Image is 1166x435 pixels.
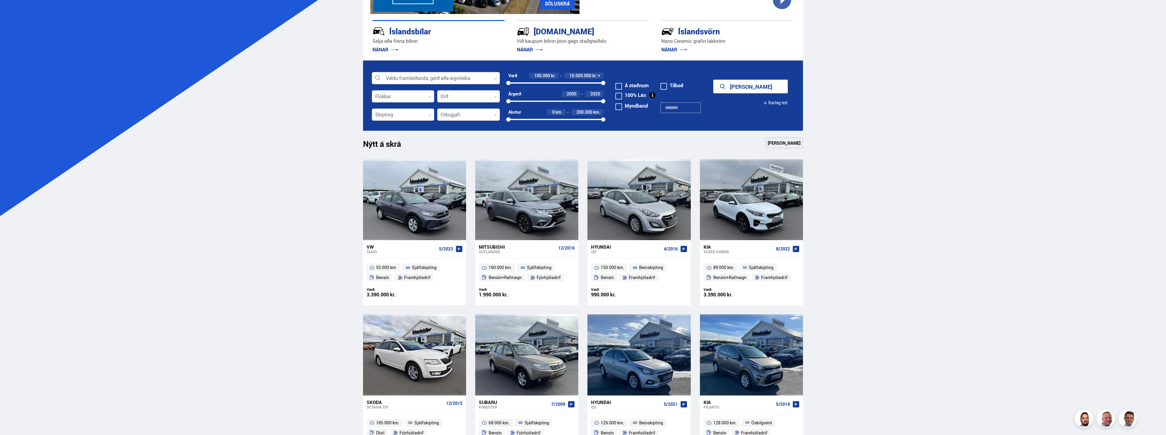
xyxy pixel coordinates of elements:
[475,240,578,305] a: Mitsubishi Outlander 12/2016 160 000 km. Sjálfskipting Bensín+Rafmagn Fjórhjóladrif Verð: 1.990.0...
[551,402,565,407] span: 7/2009
[569,73,591,78] span: 10.000.000
[700,240,803,305] a: Kia XCeed HYBRID 8/2022 89 000 km. Sjálfskipting Bensín+Rafmagn Framhjóladrif Verð: 3.390.000 kr.
[704,292,752,297] div: 3.390.000 kr.
[489,419,510,426] span: 68 000 km.
[592,73,597,78] span: kr.
[661,26,772,36] div: Íslandsvörn
[615,93,646,98] label: 100% Lán
[615,103,648,108] label: Myndband
[601,264,624,271] span: 150 000 km.
[367,287,415,292] div: Verð:
[629,274,655,281] span: Framhjóladrif
[664,247,678,251] span: 4/2016
[567,91,576,97] span: 2005
[639,419,663,426] span: Beinskipting
[1119,410,1138,429] img: FbJEzSuNWCJXmdc-.webp
[661,46,687,53] a: NÁNAR
[661,38,794,45] p: Nano Ceramic grafín lakkvörn
[1098,410,1116,429] img: siFngHWaQ9KaOqBr.png
[587,240,690,305] a: Hyundai i30 4/2016 150 000 km. Beinskipting Bensín Framhjóladrif Verð: 990.000 kr.
[713,264,734,271] span: 89 000 km.
[555,110,562,115] span: km.
[558,246,575,250] span: 12/2016
[367,244,437,250] div: VW
[372,25,385,38] img: JRvxyua_JYH6wB4c.svg
[1076,410,1094,429] img: nhp88E3Fdnt1Opn2.png
[517,38,649,45] p: Við kaupum bílinn þinn gegn staðgreiðslu
[776,247,790,251] span: 8/2022
[591,405,661,409] div: i20
[479,250,556,254] div: Outlander
[376,419,400,426] span: 185 000 km.
[376,274,389,281] span: Bensín
[598,73,600,78] span: +
[660,83,683,88] label: Tilboð
[664,402,678,407] span: 5/2021
[639,264,663,271] span: Beinskipting
[591,292,639,297] div: 990.000 kr.
[508,110,521,115] div: Akstur
[576,109,592,115] span: 200.000
[517,26,628,36] div: [DOMAIN_NAME]
[704,399,773,405] div: Kia
[479,399,549,405] div: Subaru
[489,264,512,271] span: 160 000 km.
[5,2,23,21] button: Opna LiveChat spjallviðmót
[367,292,415,297] div: 3.390.000 kr.
[517,46,543,53] a: NÁNAR
[713,274,746,281] span: Bensín+Rafmagn
[404,274,431,281] span: Framhjóladrif
[372,26,483,36] div: Íslandsbílar
[713,419,737,426] span: 128 000 km.
[776,402,790,407] span: 5/2018
[713,80,788,93] button: [PERSON_NAME]
[479,287,527,292] div: Verð:
[551,73,555,78] span: kr.
[367,250,437,254] div: Taigo
[591,250,661,254] div: i30
[661,25,674,38] img: -Svtn6bYgwAsiwNX.svg
[593,110,600,115] span: km.
[615,83,649,88] label: Á staðnum
[751,419,772,426] span: Óskilgreint
[414,419,439,426] span: Sjálfskipting
[591,244,661,250] div: Hyundai
[704,250,773,254] div: XCeed HYBRID
[524,419,549,426] span: Sjálfskipting
[704,244,773,250] div: Kia
[761,274,787,281] span: Framhjóladrif
[704,287,752,292] div: Verð:
[508,91,521,96] div: Árgerð
[537,274,561,281] span: Fjórhjóladrif
[601,274,614,281] span: Bensín
[363,240,466,305] a: VW Taigo 5/2023 55 000 km. Sjálfskipting Bensín Framhjóladrif Verð: 3.390.000 kr.
[489,274,522,281] span: Bensín+Rafmagn
[591,287,639,292] div: Verð:
[591,399,661,405] div: Hyundai
[590,91,600,97] span: 2025
[376,264,397,271] span: 55 000 km.
[446,401,462,406] span: 12/2015
[552,109,555,115] span: 0
[508,73,517,78] div: Verð
[439,247,453,251] span: 5/2023
[363,139,412,152] h1: Nýtt á skrá
[517,25,530,38] img: tr5P-W3DuiFaO7aO.svg
[479,244,556,250] div: Mitsubishi
[763,96,788,110] button: Ítarleg leit
[372,46,398,53] a: NÁNAR
[704,405,773,409] div: Picanto
[749,264,773,271] span: Sjálfskipting
[367,399,444,405] div: Skoda
[534,73,550,78] span: 100.000
[367,405,444,409] div: Octavia TDI
[527,264,552,271] span: Sjálfskipting
[479,292,527,297] div: 1.990.000 kr.
[372,38,505,45] p: Selja eða finna bílinn
[479,405,549,409] div: Forester
[412,264,437,271] span: Sjálfskipting
[765,137,803,148] a: [PERSON_NAME]
[601,419,624,426] span: 126 000 km.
